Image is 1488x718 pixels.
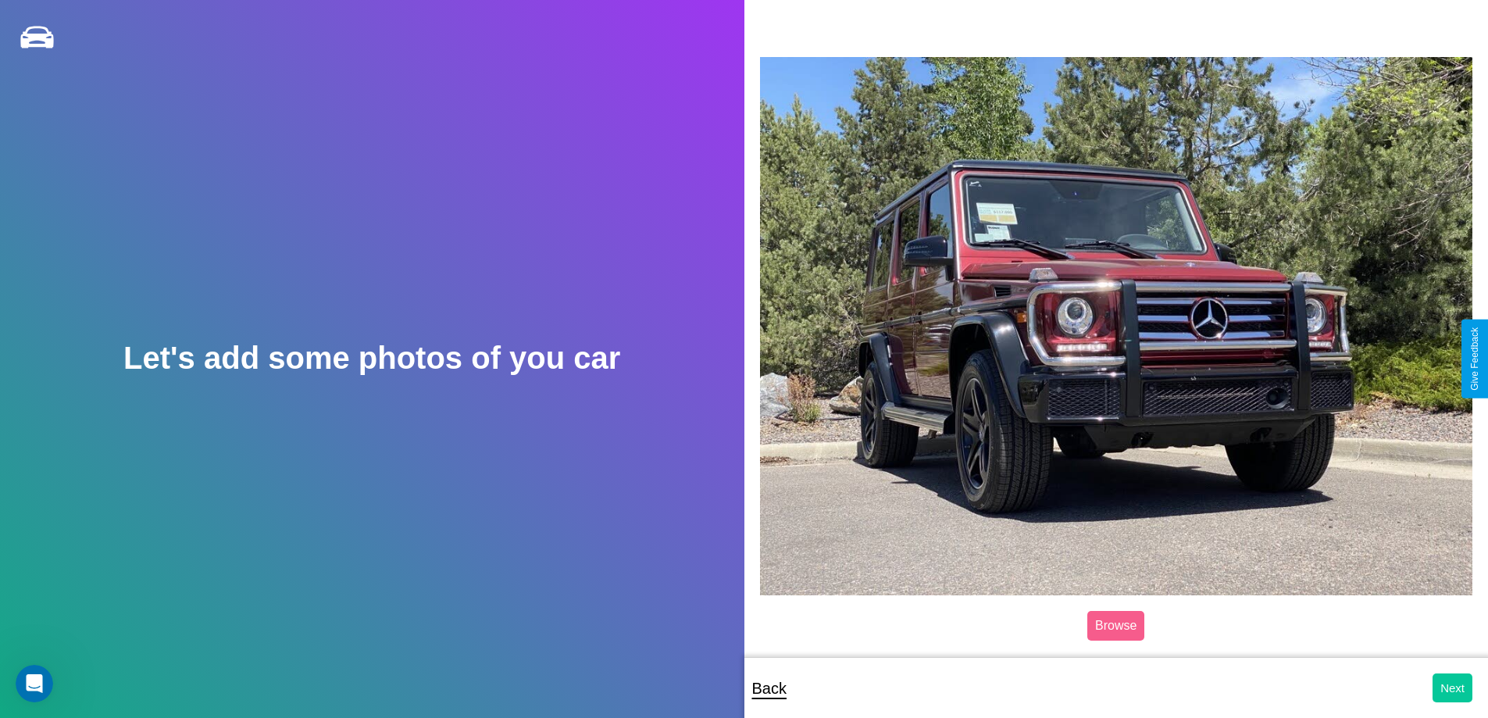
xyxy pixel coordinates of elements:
[760,57,1473,595] img: posted
[752,674,787,702] p: Back
[1087,611,1144,641] label: Browse
[123,341,620,376] h2: Let's add some photos of you car
[1433,673,1472,702] button: Next
[1469,327,1480,391] div: Give Feedback
[16,665,53,702] iframe: Intercom live chat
